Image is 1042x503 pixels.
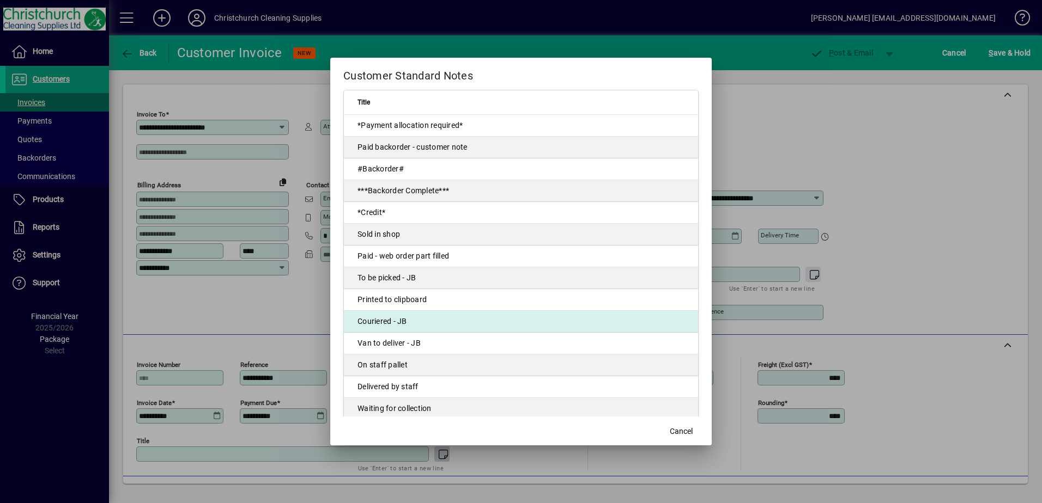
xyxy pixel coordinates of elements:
[664,421,699,441] button: Cancel
[344,376,698,398] td: Delivered by staff
[358,96,370,108] span: Title
[344,289,698,311] td: Printed to clipboard
[330,58,712,89] h2: Customer Standard Notes
[670,426,693,437] span: Cancel
[344,333,698,354] td: Van to deliver - JB
[344,246,698,267] td: Paid - web order part filled
[344,137,698,158] td: Paid backorder - customer note
[344,115,698,137] td: *Payment allocation required*
[344,158,698,180] td: #Backorder#
[344,354,698,376] td: On staff pallet
[344,398,698,420] td: Waiting for collection
[344,267,698,289] td: To be picked - JB
[344,311,698,333] td: Couriered - JB
[344,224,698,246] td: Sold in shop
